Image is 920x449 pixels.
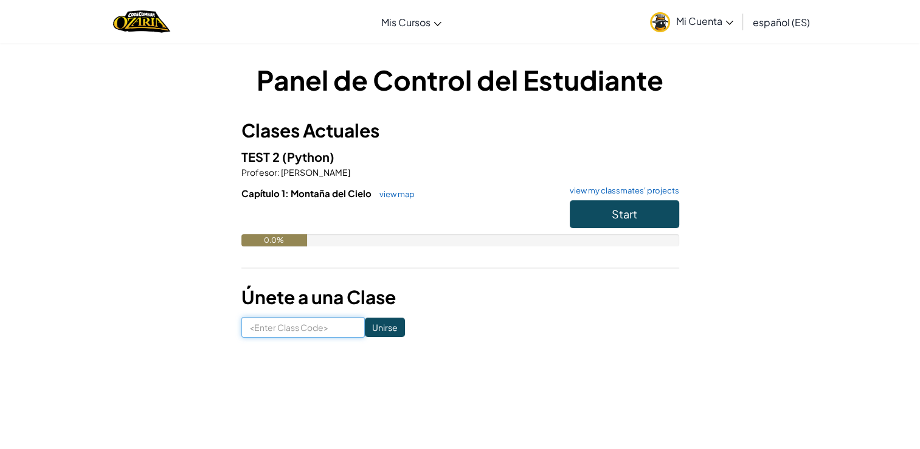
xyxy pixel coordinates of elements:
[564,187,679,195] a: view my classmates' projects
[241,167,277,178] span: Profesor
[113,9,170,34] img: Home
[747,5,816,38] a: español (ES)
[365,318,405,337] input: Unirse
[241,149,282,164] span: TEST 2
[612,207,637,221] span: Start
[676,15,733,27] span: Mi Cuenta
[241,284,679,311] h3: Únete a una Clase
[241,187,373,199] span: Capítulo 1: Montaña del Cielo
[241,317,365,338] input: <Enter Class Code>
[375,5,448,38] a: Mis Cursos
[753,16,810,29] span: español (ES)
[113,9,170,34] a: Ozaria by CodeCombat logo
[241,234,307,246] div: 0.0%
[644,2,739,41] a: Mi Cuenta
[373,189,415,199] a: view map
[277,167,280,178] span: :
[381,16,431,29] span: Mis Cursos
[650,12,670,32] img: avatar
[282,149,334,164] span: (Python)
[280,167,350,178] span: [PERSON_NAME]
[241,61,679,99] h1: Panel de Control del Estudiante
[570,200,679,228] button: Start
[241,117,679,144] h3: Clases Actuales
